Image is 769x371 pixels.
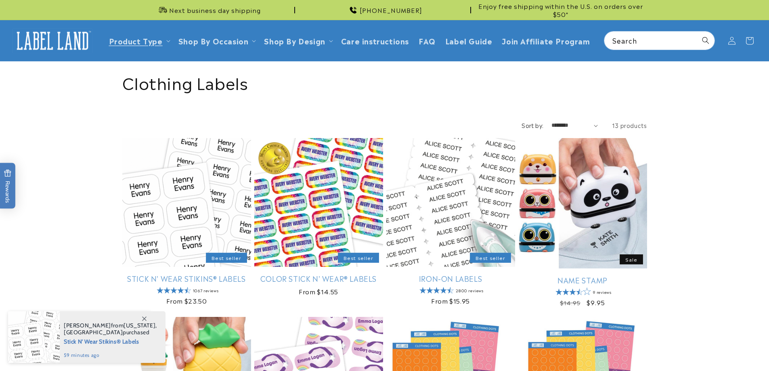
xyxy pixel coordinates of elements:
[12,28,93,53] img: Label Land
[502,36,590,45] span: Join Affiliate Program
[386,274,515,283] a: Iron-On Labels
[440,31,497,50] a: Label Guide
[445,36,492,45] span: Label Guide
[518,275,647,285] a: Name Stamp
[178,36,249,45] span: Shop By Occasion
[104,31,174,50] summary: Product Type
[254,274,383,283] a: Color Stick N' Wear® Labels
[122,274,251,283] a: Stick N' Wear Stikins® Labels
[341,36,409,45] span: Care instructions
[9,25,96,56] a: Label Land
[522,121,543,129] label: Sort by:
[64,322,157,336] span: from , purchased
[612,121,647,129] span: 13 products
[360,6,422,14] span: [PHONE_NUMBER]
[697,31,715,49] button: Search
[64,329,123,336] span: [GEOGRAPHIC_DATA]
[474,2,647,18] span: Enjoy free shipping within the U.S. on orders over $50*
[174,31,260,50] summary: Shop By Occasion
[336,31,414,50] a: Care instructions
[122,71,647,92] h1: Clothing Labels
[4,169,11,203] span: Rewards
[124,322,155,329] span: [US_STATE]
[419,36,436,45] span: FAQ
[497,31,595,50] a: Join Affiliate Program
[414,31,440,50] a: FAQ
[109,35,163,46] a: Product Type
[264,35,325,46] a: Shop By Design
[64,322,111,329] span: [PERSON_NAME]
[259,31,336,50] summary: Shop By Design
[169,6,261,14] span: Next business day shipping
